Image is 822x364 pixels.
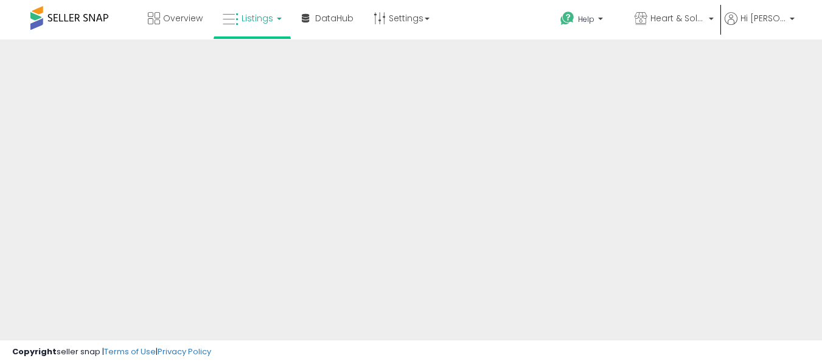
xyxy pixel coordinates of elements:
a: Terms of Use [104,346,156,357]
a: Hi [PERSON_NAME] [725,12,795,39]
span: Heart & Sole Trading [650,12,705,24]
strong: Copyright [12,346,57,357]
i: Get Help [560,11,575,26]
span: Listings [242,12,273,24]
div: seller snap | | [12,346,211,358]
span: Hi [PERSON_NAME] [740,12,786,24]
span: DataHub [315,12,354,24]
span: Help [578,14,594,24]
a: Privacy Policy [158,346,211,357]
a: Help [551,2,624,39]
span: Overview [163,12,203,24]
